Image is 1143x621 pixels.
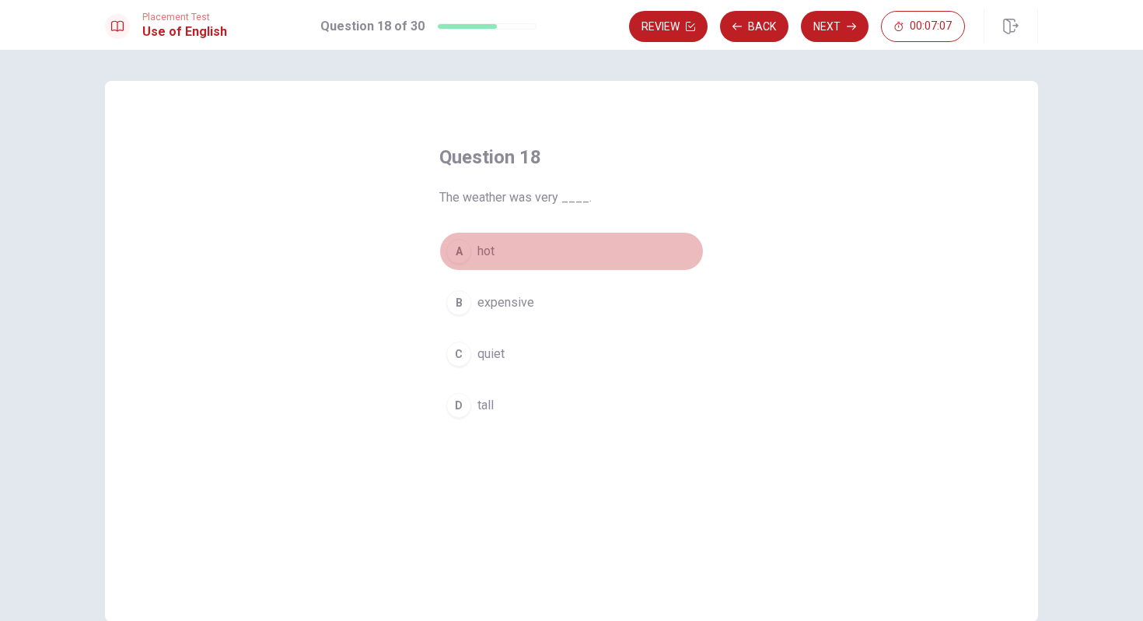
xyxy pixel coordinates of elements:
button: Back [720,11,788,42]
button: Next [801,11,869,42]
button: 00:07:07 [881,11,965,42]
span: tall [477,396,494,415]
span: Placement Test [142,12,227,23]
h1: Use of English [142,23,227,41]
div: C [446,342,471,367]
span: 00:07:07 [910,20,952,33]
h4: Question 18 [439,145,704,170]
button: Cquiet [439,335,704,374]
h1: Question 18 of 30 [320,17,425,36]
span: quiet [477,345,505,363]
span: expensive [477,293,534,312]
div: B [446,290,471,315]
button: Bexpensive [439,283,704,322]
span: hot [477,242,495,261]
button: Ahot [439,232,704,271]
span: The weather was very ____. [439,188,704,207]
button: Review [629,11,708,42]
button: Dtall [439,386,704,425]
div: A [446,239,471,264]
div: D [446,393,471,418]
